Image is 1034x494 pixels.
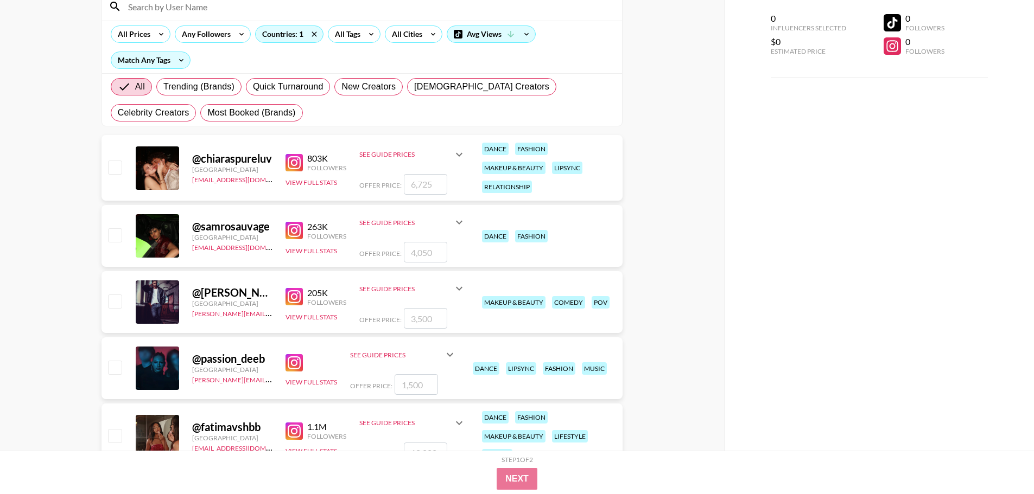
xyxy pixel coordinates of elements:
span: Trending (Brands) [163,80,234,93]
div: lipsync [552,162,582,174]
div: All Cities [385,26,424,42]
div: Step 1 of 2 [502,455,533,464]
div: 205K [307,287,346,298]
div: makeup & beauty [482,430,545,442]
span: Offer Price: [359,249,402,258]
a: [EMAIL_ADDRESS][DOMAIN_NAME] [192,442,301,452]
span: [DEMOGRAPHIC_DATA] Creators [414,80,549,93]
div: Avg Views [447,26,535,42]
div: Followers [905,47,944,55]
div: [GEOGRAPHIC_DATA] [192,299,272,307]
div: 803K [307,153,346,164]
button: View Full Stats [286,313,337,321]
div: makeup & beauty [482,296,545,309]
div: 0 [905,13,944,24]
a: [EMAIL_ADDRESS][DOMAIN_NAME] [192,174,301,184]
div: All Prices [111,26,153,42]
div: See Guide Prices [359,150,453,158]
div: 0 [905,36,944,47]
div: comedy [552,296,585,309]
div: fashion [515,143,548,155]
div: dance [482,411,509,424]
button: Next [497,468,537,490]
img: Instagram [286,354,303,371]
div: makeup & beauty [482,162,545,174]
div: Followers [307,232,346,240]
img: Instagram [286,422,303,440]
div: dance [473,362,499,375]
input: 1,500 [395,374,438,395]
img: Instagram [286,288,303,305]
span: Celebrity Creators [118,106,189,119]
div: @ passion_deeb [192,352,272,365]
a: [PERSON_NAME][EMAIL_ADDRESS][DOMAIN_NAME] [192,307,353,318]
button: View Full Stats [286,378,337,386]
button: View Full Stats [286,178,337,187]
div: Followers [905,24,944,32]
div: @ [PERSON_NAME].leonrdo [192,286,272,299]
div: @ samrosauvage [192,220,272,233]
button: View Full Stats [286,247,337,255]
div: 0 [771,13,846,24]
div: dance [482,143,509,155]
div: [GEOGRAPHIC_DATA] [192,233,272,241]
div: See Guide Prices [359,142,466,168]
div: @ chiaraspureluv [192,152,272,165]
span: Offer Price: [359,316,402,324]
div: Estimated Price [771,47,846,55]
div: See Guide Prices [359,209,466,235]
div: [GEOGRAPHIC_DATA] [192,165,272,174]
input: 6,725 [404,174,447,195]
span: Quick Turnaround [253,80,323,93]
div: fashion [515,411,548,424]
div: Influencers Selected [771,24,846,32]
div: Countries: 1 [256,26,323,42]
div: 1.1M [307,421,346,432]
a: [EMAIL_ADDRESS][DOMAIN_NAME] [192,241,301,252]
input: 4,050 [404,242,447,262]
div: pov [592,296,610,309]
div: See Guide Prices [359,285,453,293]
span: Offer Price: [359,181,402,189]
div: See Guide Prices [359,419,453,427]
div: lipsync [506,362,536,375]
div: fashion [543,362,575,375]
div: [GEOGRAPHIC_DATA] [192,365,272,374]
div: dance [482,230,509,242]
div: All Tags [328,26,363,42]
div: Match Any Tags [111,52,190,68]
div: See Guide Prices [350,351,443,359]
div: See Guide Prices [359,219,453,227]
div: Followers [307,432,346,440]
span: New Creators [341,80,396,93]
span: Offer Price: [359,450,402,458]
div: @ fatimavshbb [192,420,272,434]
span: Offer Price: [350,382,392,390]
div: lipsync [482,449,512,461]
img: Instagram [286,222,303,239]
span: All [135,80,145,93]
div: [GEOGRAPHIC_DATA] [192,434,272,442]
div: fashion [515,230,548,242]
input: 3,500 [404,308,447,329]
div: Followers [307,164,346,172]
div: Followers [307,298,346,306]
img: Instagram [286,154,303,171]
div: See Guide Prices [359,410,466,436]
div: lifestyle [552,430,588,442]
div: Any Followers [175,26,233,42]
input: 18,000 [404,442,447,463]
div: relationship [482,181,532,193]
div: music [582,362,607,375]
a: [PERSON_NAME][EMAIL_ADDRESS][PERSON_NAME][DOMAIN_NAME] [192,374,404,384]
div: See Guide Prices [359,275,466,301]
button: View Full Stats [286,447,337,455]
span: Most Booked (Brands) [207,106,295,119]
div: See Guide Prices [350,342,456,368]
div: $0 [771,36,846,47]
iframe: Drift Widget Chat Controller [980,440,1021,481]
div: 263K [307,221,346,232]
